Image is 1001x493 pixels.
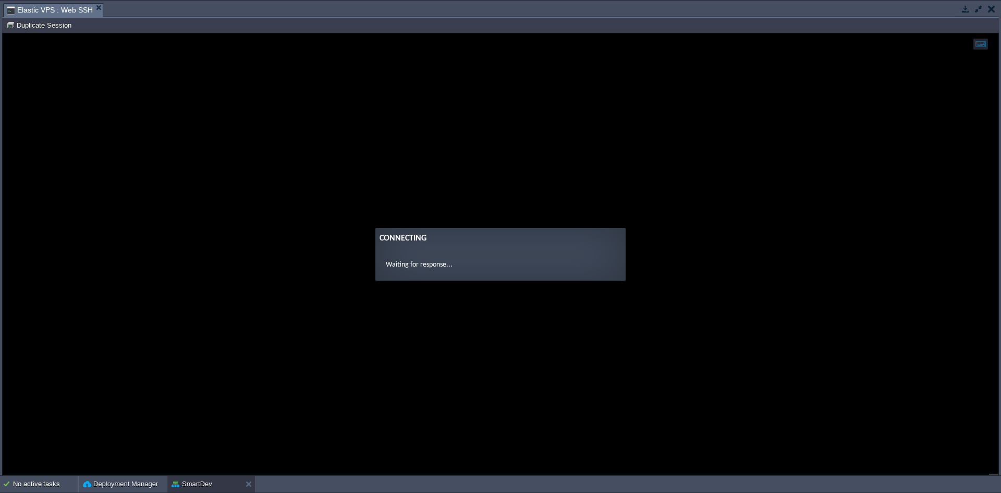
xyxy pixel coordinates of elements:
button: Duplicate Session [6,20,75,30]
span: Elastic VPS : Web SSH [7,4,93,17]
div: Connecting [377,199,619,211]
button: Deployment Manager [83,479,158,489]
div: No active tasks [13,476,78,492]
p: Waiting for response... [383,226,613,237]
button: SmartDev [172,479,212,489]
